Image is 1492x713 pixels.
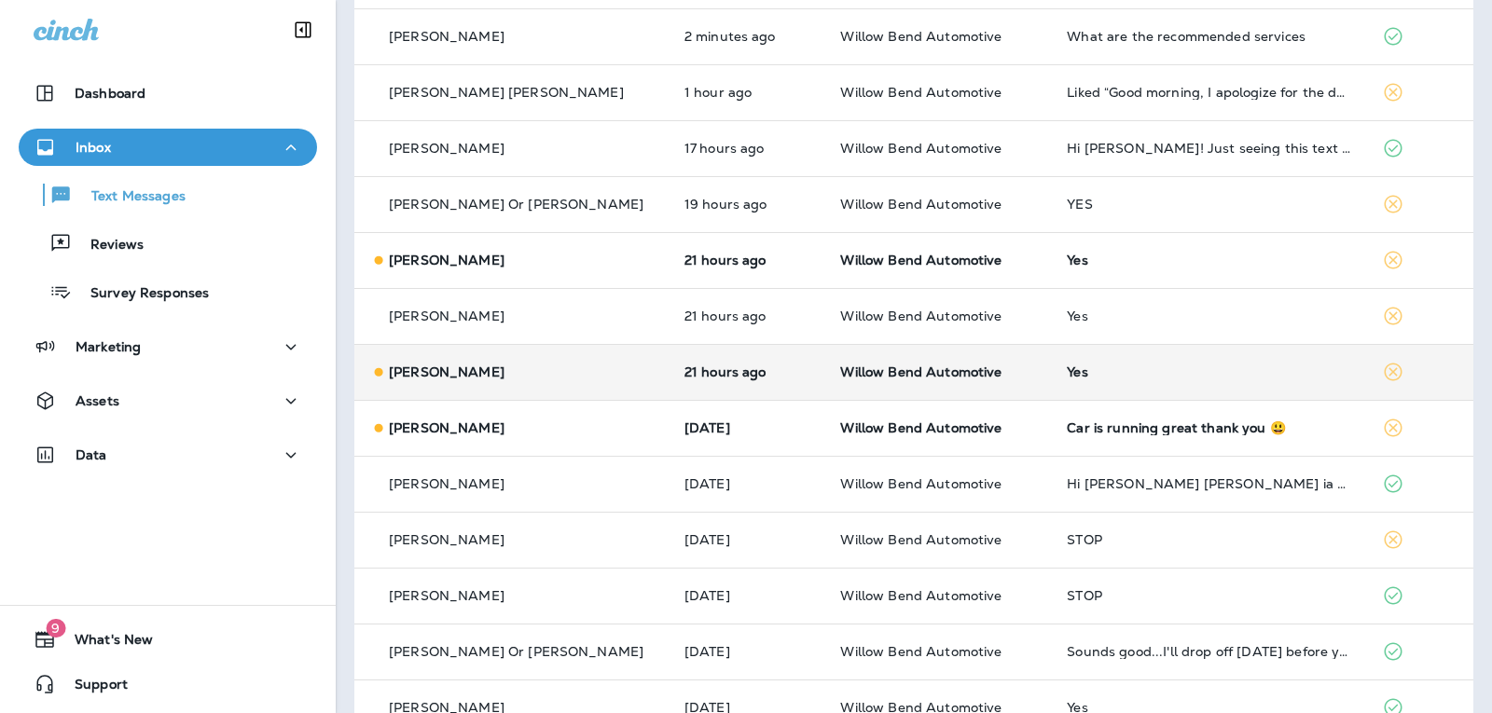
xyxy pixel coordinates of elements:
[1067,476,1352,491] div: Hi CHeri thos ia SilavanA I just c a me back bilut still have 1000 m to change oil but asa I need...
[389,141,504,156] p: [PERSON_NAME]
[72,285,209,303] p: Survey Responses
[389,476,504,491] p: [PERSON_NAME]
[684,644,811,659] p: Sep 11, 2025 04:22 PM
[56,632,153,654] span: What's New
[46,619,65,638] span: 9
[389,29,504,44] p: [PERSON_NAME]
[840,587,1002,604] span: Willow Bend Automotive
[1067,309,1352,323] div: Yes
[389,420,504,435] p: [PERSON_NAME]
[76,140,111,155] p: Inbox
[19,621,317,658] button: 9What's New
[389,364,504,379] p: [PERSON_NAME]
[389,532,504,547] p: [PERSON_NAME]
[1067,141,1352,156] div: Hi Cheri! Just seeing this text about the discounted labor promotion. Is this still valid and wha...
[684,476,811,491] p: Sep 12, 2025 04:47 PM
[19,328,317,365] button: Marketing
[389,197,643,212] p: [PERSON_NAME] Or [PERSON_NAME]
[389,253,504,267] p: [PERSON_NAME]
[73,188,186,206] p: Text Messages
[684,141,811,156] p: Sep 14, 2025 04:12 PM
[19,224,317,263] button: Reviews
[684,197,811,212] p: Sep 14, 2025 01:51 PM
[19,129,317,166] button: Inbox
[389,309,504,323] p: [PERSON_NAME]
[1067,29,1352,44] div: What are the recommended services
[684,420,811,435] p: Sep 12, 2025 05:37 PM
[76,339,141,354] p: Marketing
[1067,420,1352,435] div: Car is running great thank you 😃
[684,309,811,323] p: Sep 14, 2025 11:17 AM
[72,237,144,254] p: Reviews
[19,382,317,419] button: Assets
[1067,85,1352,100] div: Liked “Good morning, I apologize for the delay we were closed yesturday. Your appointment is for ...
[840,252,1002,268] span: Willow Bend Automotive
[684,532,811,547] p: Sep 12, 2025 11:31 AM
[840,28,1002,45] span: Willow Bend Automotive
[684,588,811,603] p: Sep 12, 2025 11:24 AM
[840,419,1002,436] span: Willow Bend Automotive
[1067,253,1352,267] div: Yes
[840,196,1002,213] span: Willow Bend Automotive
[840,475,1002,492] span: Willow Bend Automotive
[1067,588,1352,603] div: STOP
[76,393,119,408] p: Assets
[389,85,624,100] p: [PERSON_NAME] [PERSON_NAME]
[840,363,1002,380] span: Willow Bend Automotive
[1067,532,1352,547] div: STOP
[19,272,317,311] button: Survey Responses
[684,85,811,100] p: Sep 15, 2025 07:18 AM
[56,677,128,699] span: Support
[76,447,107,462] p: Data
[75,86,145,101] p: Dashboard
[19,175,317,214] button: Text Messages
[389,588,504,603] p: [PERSON_NAME]
[1067,197,1352,212] div: YES
[684,364,811,379] p: Sep 14, 2025 11:15 AM
[19,665,317,703] button: Support
[840,308,1002,324] span: Willow Bend Automotive
[684,29,811,44] p: Sep 15, 2025 09:13 AM
[19,75,317,112] button: Dashboard
[684,253,811,267] p: Sep 14, 2025 11:58 AM
[840,531,1002,548] span: Willow Bend Automotive
[1067,364,1352,379] div: Yes
[19,436,317,473] button: Data
[1067,644,1352,659] div: Sounds good...I'll drop off Monday before you guys close...thanks!
[277,11,329,48] button: Collapse Sidebar
[389,644,643,659] p: [PERSON_NAME] Or [PERSON_NAME]
[840,643,1002,660] span: Willow Bend Automotive
[840,84,1002,101] span: Willow Bend Automotive
[840,140,1002,157] span: Willow Bend Automotive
